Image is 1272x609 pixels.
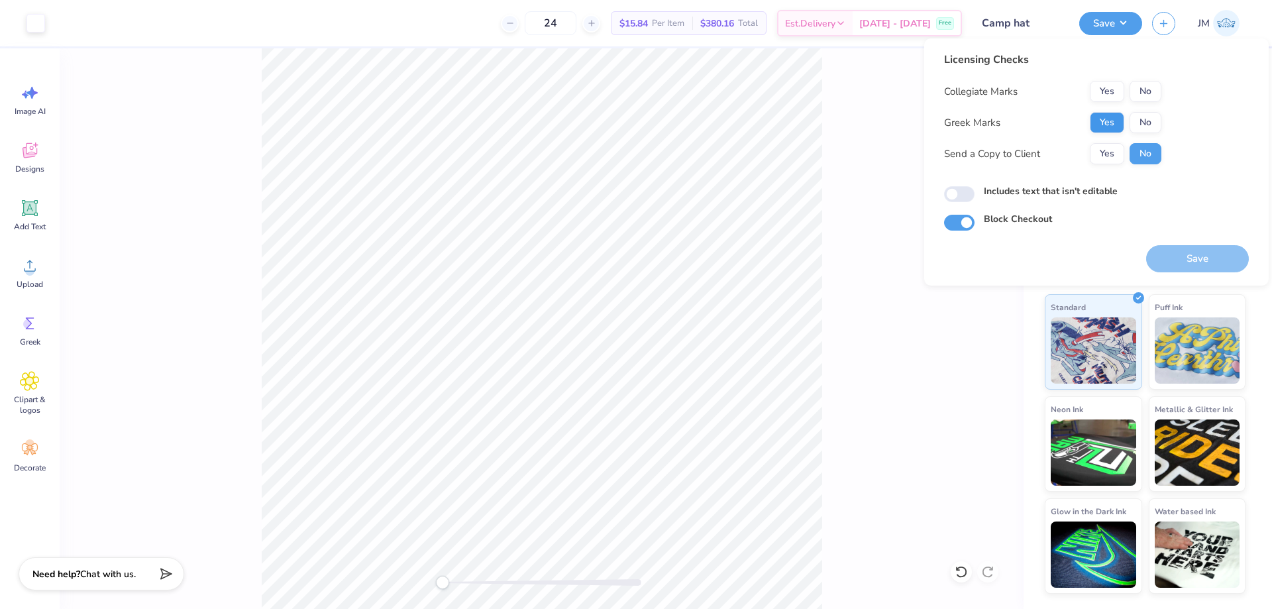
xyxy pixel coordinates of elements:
span: Add Text [14,221,46,232]
img: Water based Ink [1155,522,1240,588]
span: Image AI [15,106,46,117]
img: Puff Ink [1155,317,1240,384]
img: Joshua Macky Gaerlan [1213,10,1240,36]
div: Send a Copy to Client [944,146,1040,162]
span: [DATE] - [DATE] [859,17,931,30]
a: JM [1192,10,1245,36]
img: Standard [1051,317,1136,384]
button: No [1130,143,1161,164]
span: $15.84 [619,17,648,30]
span: Est. Delivery [785,17,835,30]
span: $380.16 [700,17,734,30]
button: No [1130,112,1161,133]
span: Water based Ink [1155,504,1216,518]
span: Glow in the Dark Ink [1051,504,1126,518]
label: Includes text that isn't editable [984,184,1118,198]
button: Yes [1090,143,1124,164]
span: Neon Ink [1051,402,1083,416]
img: Glow in the Dark Ink [1051,522,1136,588]
div: Collegiate Marks [944,84,1018,99]
span: Puff Ink [1155,300,1183,314]
button: Yes [1090,81,1124,102]
span: Designs [15,164,44,174]
strong: Need help? [32,568,80,581]
input: Untitled Design [972,10,1069,36]
span: Metallic & Glitter Ink [1155,402,1233,416]
img: Neon Ink [1051,419,1136,486]
span: Chat with us. [80,568,136,581]
button: Yes [1090,112,1124,133]
span: Free [939,19,951,28]
input: – – [525,11,576,35]
div: Accessibility label [436,576,449,589]
button: Save [1079,12,1142,35]
span: Total [738,17,758,30]
label: Block Checkout [984,212,1052,226]
span: Standard [1051,300,1086,314]
span: Upload [17,279,43,290]
span: JM [1198,16,1210,31]
span: Decorate [14,463,46,473]
span: Greek [20,337,40,347]
div: Greek Marks [944,115,1000,131]
button: No [1130,81,1161,102]
span: Per Item [652,17,684,30]
span: Clipart & logos [8,394,52,415]
div: Licensing Checks [944,52,1161,68]
img: Metallic & Glitter Ink [1155,419,1240,486]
